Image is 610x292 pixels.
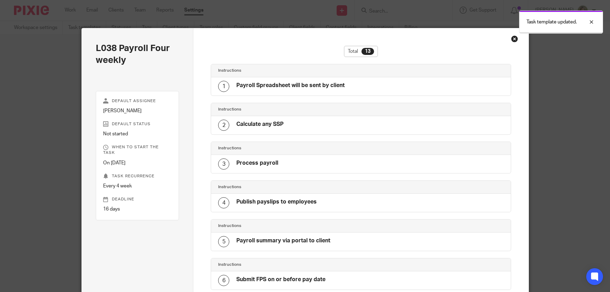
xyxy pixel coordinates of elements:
div: 5 [218,236,229,247]
p: When to start the task [103,144,172,156]
h4: Instructions [218,68,361,73]
p: [PERSON_NAME] [103,107,172,114]
h4: Instructions [218,262,361,268]
div: 2 [218,120,229,131]
p: Default assignee [103,98,172,104]
p: Not started [103,130,172,137]
p: Deadline [103,197,172,202]
div: 4 [218,197,229,208]
div: Close this dialog window [511,35,518,42]
h4: Process payroll [236,159,278,167]
div: 6 [218,275,229,286]
p: 16 days [103,206,172,213]
h4: Publish payslips to employees [236,198,317,206]
div: Total [344,46,378,57]
p: On [DATE] [103,159,172,166]
p: Task recurrence [103,173,172,179]
h4: Calculate any SSP [236,121,284,128]
h2: L038 Payroll Four weekly [96,42,179,66]
h4: Instructions [218,184,361,190]
h4: Instructions [218,145,361,151]
h4: Payroll Spreadsheet will be sent by client [236,82,345,89]
p: Default status [103,121,172,127]
div: 1 [218,81,229,92]
p: Every 4 week [103,183,172,190]
h4: Submit FPS on or before pay date [236,276,325,283]
h4: Instructions [218,223,361,229]
div: 13 [361,48,374,55]
h4: Instructions [218,107,361,112]
div: 3 [218,158,229,170]
h4: Payroll summary via portal to client [236,237,330,244]
p: Task template updated. [526,19,577,26]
